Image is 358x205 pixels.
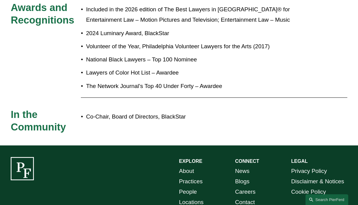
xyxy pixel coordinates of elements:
[306,194,348,205] a: Search this site
[179,187,197,197] a: People
[86,41,305,52] p: Volunteer of the Year, Philadelphia Volunteer Lawyers for the Arts (2017)
[291,159,308,164] strong: LEGAL
[86,81,305,91] p: The Network Journal’s Top 40 Under Forty – Awardee
[86,112,305,122] p: Co-Chair, Board of Directors, BlackStar
[86,4,305,25] p: Included in the 2026 edition of The Best Lawyers in [GEOGRAPHIC_DATA]® for Entertainment Law – Mo...
[291,166,327,176] a: Privacy Policy
[179,166,194,176] a: About
[291,176,344,187] a: Disclaimer & Notices
[235,187,255,197] a: Careers
[235,159,259,164] strong: CONNECT
[179,159,202,164] strong: EXPLORE
[235,176,249,187] a: Blogs
[86,28,305,38] p: 2024 Luminary Award, BlackStar
[179,176,203,187] a: Practices
[86,54,305,65] p: National Black Lawyers – Top 100 Nominee
[11,2,74,26] span: Awards and Recognitions
[235,166,249,176] a: News
[291,187,326,197] a: Cookie Policy
[86,68,305,78] p: Lawyers of Color Hot List – Awardee
[11,109,66,133] span: In the Community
